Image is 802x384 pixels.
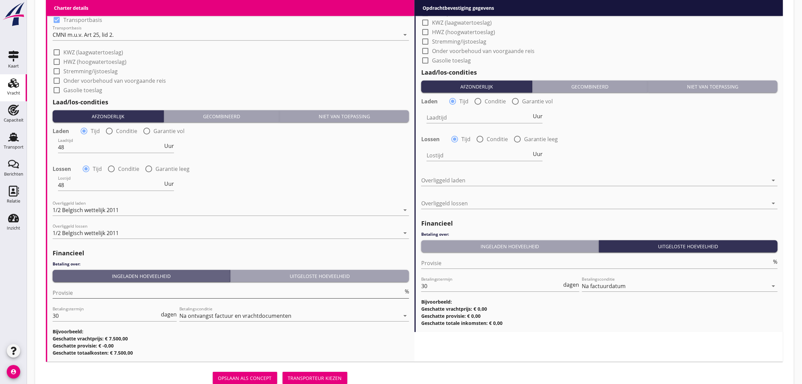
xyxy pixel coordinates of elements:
strong: Laden [421,98,438,105]
div: Inzicht [7,226,20,230]
label: Gasolie toeslag [432,57,471,64]
label: Verzekering schip vereist [432,0,495,7]
label: Tijd [91,128,100,134]
h3: Geschatte provisie: € 0,00 [421,312,778,319]
button: Afzonderlijk [421,80,533,93]
div: % [772,259,778,264]
div: Ingeladen hoeveelheid [424,243,596,250]
input: Laadtijd [427,112,532,123]
h3: Geschatte provisie: € -0,00 [53,342,409,349]
i: arrow_drop_down [770,282,778,290]
div: Gecombineerd [535,83,645,90]
label: KWZ (laagwatertoeslag) [63,49,123,56]
h3: Bijvoorbeeld: [53,328,409,335]
label: Transportbasis [63,17,102,23]
strong: Laden [53,128,69,134]
label: KWZ (laagwatertoeslag) [432,19,492,26]
div: Opslaan als concept [218,375,272,382]
h2: Financieel [53,249,409,258]
div: Gecombineerd [167,113,277,120]
h2: Laad/los-condities [53,98,409,107]
i: arrow_drop_down [401,206,409,214]
h3: Geschatte totaalkosten: € 7.500,00 [53,349,409,356]
label: HWZ (hoogwatertoeslag) [63,58,126,65]
input: Betalingstermijn [421,281,562,291]
input: Lostijd [58,180,163,190]
label: Conditie [487,136,508,143]
span: Uur [164,181,174,186]
div: CMNI m.u.v. Art 25, lid 2. [53,32,114,38]
label: Garantie vol [522,98,553,105]
label: HWZ (hoogwatertoeslag) [432,29,495,35]
input: Laadtijd [58,142,163,153]
strong: Lossen [421,136,440,143]
div: 1/2 Belgisch wettelijk 2011 [53,230,119,236]
button: Opslaan als concept [213,372,277,384]
label: Garantie vol [153,128,184,134]
div: 1/2 Belgisch wettelijk 2011 [53,207,119,213]
label: Onder voorbehoud van voorgaande reis [432,48,535,54]
strong: Lossen [53,165,71,172]
button: Gecombineerd [533,80,648,93]
span: Uur [533,113,543,119]
div: Ingeladen hoeveelheid [55,273,227,280]
div: Berichten [4,172,23,176]
h3: Geschatte vrachtprijs: € 7.500,00 [53,335,409,342]
div: Relatie [7,199,20,203]
button: Afzonderlijk [53,110,164,122]
div: Niet van toepassing [651,83,775,90]
input: Lostijd [427,150,532,161]
div: Afzonderlijk [424,83,529,90]
div: Afzonderlijk [55,113,161,120]
i: arrow_drop_down [401,312,409,320]
label: Garantie leeg [524,136,558,143]
button: Gecombineerd [164,110,280,122]
label: Tijd [461,136,470,143]
div: Niet van toepassing [282,113,406,120]
div: Vracht [7,91,20,95]
label: Conditie [118,165,139,172]
input: Betalingstermijn [53,310,160,321]
input: Provisie [53,287,403,298]
label: Conditie [116,128,137,134]
div: Na factuurdatum [582,283,626,289]
i: arrow_drop_down [770,199,778,207]
button: Niet van toepassing [648,80,778,93]
div: Na ontvangst factuur en vrachtdocumenten [179,313,291,319]
label: Verzekering schip vereist [63,7,127,14]
button: Uitgeloste hoeveelheid [599,240,778,252]
label: Stremming/ijstoeslag [63,68,118,75]
label: Stremming/ijstoeslag [432,38,486,45]
button: Niet van toepassing [280,110,409,122]
div: dagen [160,312,177,317]
h4: Betaling over: [421,231,778,237]
button: Ingeladen hoeveelheid [53,270,230,282]
button: Transporteur kiezen [283,372,347,384]
h3: Bijvoorbeeld: [421,298,778,305]
label: Gasolie toeslag [63,87,102,94]
div: Capaciteit [4,118,24,122]
h3: Geschatte vrachtprijs: € 0,00 [421,305,778,312]
input: Provisie [421,258,772,268]
label: Garantie leeg [155,165,190,172]
div: Transport [4,145,24,149]
div: Kaart [8,64,19,68]
span: Uur [164,143,174,149]
div: Uitgeloste hoeveelheid [233,273,406,280]
div: Uitgeloste hoeveelheid [602,243,775,250]
i: arrow_drop_down [401,229,409,237]
i: arrow_drop_down [770,176,778,184]
label: Transportbasis [432,10,471,17]
i: account_circle [7,365,20,379]
label: Onder voorbehoud van voorgaande reis [63,77,166,84]
h2: Financieel [421,219,778,228]
h3: Geschatte totale inkomsten: € 0,00 [421,319,778,327]
span: Uur [533,151,543,157]
label: Conditie [485,98,506,105]
button: Uitgeloste hoeveelheid [230,270,409,282]
div: % [403,289,409,294]
img: logo-small.a267ee39.svg [1,2,26,27]
h2: Laad/los-condities [421,68,778,77]
label: Tijd [93,165,102,172]
h4: Betaling over: [53,261,409,267]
